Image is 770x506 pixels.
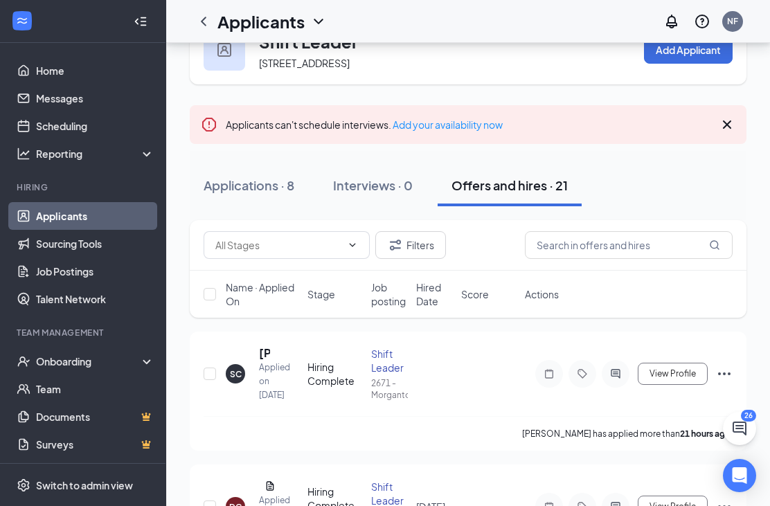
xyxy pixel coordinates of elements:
a: SurveysCrown [36,431,154,458]
div: SC [230,368,242,380]
span: Name · Applied On [226,280,299,308]
button: Add Applicant [644,36,733,64]
div: Team Management [17,327,152,338]
span: [STREET_ADDRESS] [259,57,350,69]
a: Scheduling [36,112,154,140]
div: Shift Leader [371,347,408,374]
svg: QuestionInfo [694,13,710,30]
p: [PERSON_NAME] has applied more than . [522,428,733,440]
svg: Ellipses [716,365,733,382]
div: Switch to admin view [36,478,133,492]
a: Talent Network [36,285,154,313]
svg: ActiveChat [607,368,624,379]
div: Interviews · 0 [333,177,413,194]
h5: [PERSON_NAME] [259,345,270,361]
input: All Stages [215,237,341,253]
a: Team [36,375,154,403]
div: Open Intercom Messenger [723,459,756,492]
div: Reporting [36,147,155,161]
a: Add your availability now [393,118,503,131]
h1: Applicants [217,10,305,33]
svg: WorkstreamLogo [15,14,29,28]
button: View Profile [638,363,708,385]
div: Hiring [17,181,152,193]
div: Onboarding [36,354,143,368]
div: Offers and hires · 21 [451,177,568,194]
b: 21 hours ago [680,428,731,439]
svg: Cross [719,116,735,133]
span: Hired Date [416,280,453,308]
span: Score [461,287,489,301]
div: Hiring Complete [307,360,363,388]
svg: Note [541,368,557,379]
button: ChatActive [723,412,756,445]
div: 26 [741,410,756,422]
a: Sourcing Tools [36,230,154,257]
div: 2671 - Morganton [371,377,408,401]
input: Search in offers and hires [525,231,733,259]
svg: ChevronLeft [195,13,212,30]
svg: Collapse [134,15,147,28]
svg: Error [201,116,217,133]
div: NF [727,15,738,27]
span: Stage [307,287,335,301]
svg: ChevronDown [347,240,358,251]
span: Job posting [371,280,408,308]
svg: Settings [17,478,30,492]
div: Applications · 8 [204,177,294,194]
div: Applied on [DATE] [259,361,270,402]
a: Messages [36,84,154,112]
svg: Filter [387,237,404,253]
span: Applicants can't schedule interviews. [226,118,503,131]
img: user icon [217,43,231,57]
svg: Analysis [17,147,30,161]
svg: Notifications [663,13,680,30]
a: Job Postings [36,257,154,285]
a: Home [36,57,154,84]
svg: UserCheck [17,354,30,368]
svg: MagnifyingGlass [709,240,720,251]
a: DocumentsCrown [36,403,154,431]
svg: Tag [574,368,591,379]
svg: Document [265,480,276,491]
svg: ChevronDown [310,13,327,30]
span: Actions [525,287,559,301]
a: Applicants [36,202,154,230]
svg: ChatActive [731,420,748,437]
button: Filter Filters [375,231,446,259]
span: View Profile [650,369,696,379]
